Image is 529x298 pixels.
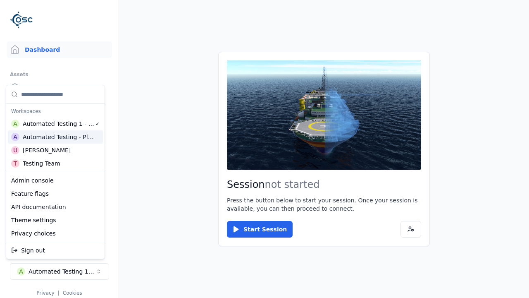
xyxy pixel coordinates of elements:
div: T [11,159,19,168]
div: Workspaces [8,106,103,117]
div: [PERSON_NAME] [23,146,71,154]
div: U [11,146,19,154]
div: Sign out [8,244,103,257]
div: Testing Team [23,159,60,168]
div: Privacy choices [8,227,103,240]
div: Suggestions [6,242,105,259]
div: Suggestions [6,172,105,242]
div: Theme settings [8,214,103,227]
div: API documentation [8,200,103,214]
div: A [11,133,19,141]
div: Feature flags [8,187,103,200]
div: Automated Testing 1 - Playwright [23,120,95,128]
div: Automated Testing - Playwright [23,133,94,141]
div: Suggestions [6,85,105,172]
div: A [11,120,19,128]
div: Admin console [8,174,103,187]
